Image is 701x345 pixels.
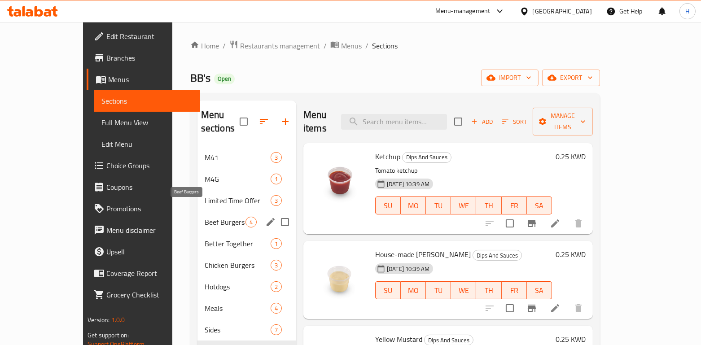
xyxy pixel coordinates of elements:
[685,6,689,16] span: H
[451,197,476,214] button: WE
[106,160,193,171] span: Choice Groups
[106,246,193,257] span: Upsell
[379,284,397,297] span: SU
[324,40,327,51] li: /
[429,284,447,297] span: TU
[533,6,592,16] div: [GEOGRAPHIC_DATA]
[550,218,561,229] a: Edit menu item
[375,197,401,214] button: SU
[197,211,296,233] div: Beef Burgers4edit
[455,199,473,212] span: WE
[205,303,271,314] div: Meals
[190,68,210,88] span: BB's
[550,303,561,314] a: Edit menu item
[205,195,271,206] span: Limited Time Offer
[240,40,320,51] span: Restaurants management
[542,70,600,86] button: export
[505,199,523,212] span: FR
[214,75,235,83] span: Open
[205,217,245,227] span: Beef Burgers
[271,197,281,205] span: 3
[101,139,193,149] span: Edit Menu
[303,108,330,135] h2: Menu items
[401,281,426,299] button: MO
[533,108,593,135] button: Manage items
[476,197,501,214] button: TH
[540,110,586,133] span: Manage items
[106,268,193,279] span: Coverage Report
[341,40,362,51] span: Menus
[197,147,296,168] div: M413
[94,112,200,133] a: Full Menu View
[383,180,433,188] span: [DATE] 10:39 AM
[106,203,193,214] span: Promotions
[401,197,426,214] button: MO
[234,112,253,131] span: Select all sections
[87,69,200,90] a: Menus
[205,238,271,249] span: Better Together
[521,213,543,234] button: Branch-specific-item
[426,281,451,299] button: TU
[341,114,447,130] input: search
[404,284,422,297] span: MO
[527,197,552,214] button: SA
[271,281,282,292] div: items
[245,217,257,227] div: items
[568,297,589,319] button: delete
[214,74,235,84] div: Open
[87,176,200,198] a: Coupons
[106,289,193,300] span: Grocery Checklist
[330,40,362,52] a: Menus
[94,90,200,112] a: Sections
[455,284,473,297] span: WE
[375,150,400,163] span: Ketchup
[473,250,521,261] span: Dips And Sauces
[271,174,282,184] div: items
[311,150,368,208] img: Ketchup
[556,150,586,163] h6: 0.25 KWD
[106,52,193,63] span: Branches
[505,284,523,297] span: FR
[205,152,271,163] span: M41
[271,152,282,163] div: items
[404,199,422,212] span: MO
[481,70,539,86] button: import
[435,6,491,17] div: Menu-management
[403,152,451,162] span: Dips And Sauces
[88,329,129,341] span: Get support on:
[375,165,552,176] p: Tomato ketchup
[470,117,494,127] span: Add
[275,111,296,132] button: Add section
[87,241,200,262] a: Upsell
[106,182,193,192] span: Coupons
[502,281,527,299] button: FR
[87,155,200,176] a: Choice Groups
[197,254,296,276] div: Chicken Burgers3
[205,324,271,335] div: Sides
[190,40,219,51] a: Home
[530,284,548,297] span: SA
[271,304,281,313] span: 4
[271,175,281,183] span: 1
[197,233,296,254] div: Better Together1
[521,297,543,319] button: Branch-specific-item
[473,250,522,261] div: Dips And Sauces
[106,31,193,42] span: Edit Restaurant
[88,314,110,326] span: Version:
[451,281,476,299] button: WE
[383,265,433,273] span: [DATE] 10:39 AM
[500,214,519,233] span: Select to update
[106,225,193,236] span: Menu disclaimer
[271,261,281,270] span: 3
[205,174,271,184] div: M4G
[253,111,275,132] span: Sort sections
[556,248,586,261] h6: 0.25 KWD
[271,238,282,249] div: items
[201,108,240,135] h2: Menu sections
[87,219,200,241] a: Menu disclaimer
[488,72,531,83] span: import
[271,326,281,334] span: 7
[480,199,498,212] span: TH
[101,96,193,106] span: Sections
